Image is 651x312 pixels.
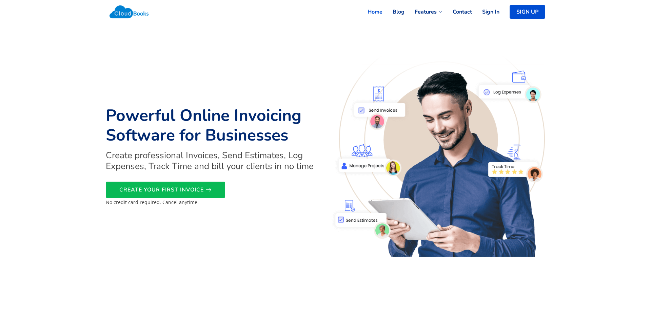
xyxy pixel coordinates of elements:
[106,150,321,171] h2: Create professional Invoices, Send Estimates, Log Expenses, Track Time and bill your clients in n...
[405,4,442,19] a: Features
[106,106,321,145] h1: Powerful Online Invoicing Software for Businesses
[510,5,545,19] a: SIGN UP
[106,2,152,22] img: Cloudbooks Logo
[382,4,405,19] a: Blog
[415,8,437,16] span: Features
[442,4,472,19] a: Contact
[472,4,499,19] a: Sign In
[106,182,225,198] a: CREATE YOUR FIRST INVOICE
[357,4,382,19] a: Home
[106,199,199,205] small: No credit card required. Cancel anytime.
